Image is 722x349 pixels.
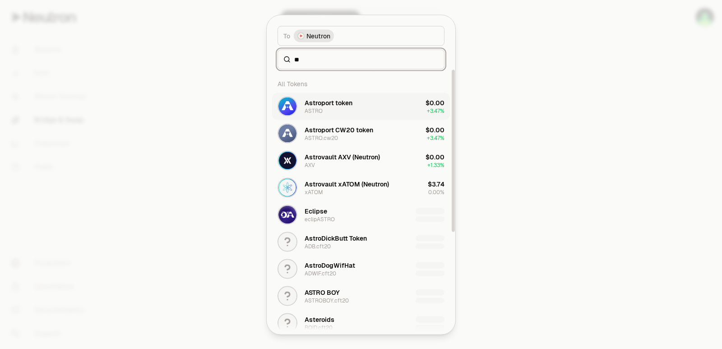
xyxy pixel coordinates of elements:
[306,31,330,40] span: Neutron
[272,201,450,228] button: eclipASTRO LogoEclipseeclipASTRO
[305,288,340,297] div: ASTRO BOY
[305,179,389,188] div: Astrovault xATOM (Neutron)
[305,242,331,250] div: ADB.cft20
[305,324,333,331] div: ROID.cft20
[305,315,334,324] div: Asteroids
[272,120,450,147] button: ASTRO.cw20 LogoAstroport CW20 tokenASTRO.cw20$0.00+3.47%
[305,233,367,242] div: AstroDickButt Token
[278,26,444,46] button: ToNeutron LogoNeutron
[272,93,450,120] button: ASTRO LogoAstroport tokenASTRO$0.00+3.47%
[272,282,450,309] button: ASTRO BOYASTROBOY.cft20
[428,179,444,188] div: $3.74
[305,134,338,141] div: ASTRO.cw20
[305,152,380,161] div: Astrovault AXV (Neutron)
[305,270,336,277] div: ADWIF.cft20
[278,205,296,223] img: eclipASTRO Logo
[298,33,304,38] img: Neutron Logo
[272,147,450,174] button: AXV LogoAstrovault AXV (Neutron)AXV$0.00+1.33%
[426,125,444,134] div: $0.00
[272,255,450,282] button: AstroDogWifHatADWIF.cft20
[305,215,335,223] div: eclipASTRO
[427,134,444,141] span: + 3.47%
[427,161,444,168] span: + 1.33%
[305,188,323,195] div: xATOM
[272,228,450,255] button: AstroDickButt TokenADB.cft20
[272,74,450,93] div: All Tokens
[278,124,296,142] img: ASTRO.cw20 Logo
[305,261,355,270] div: AstroDogWifHat
[305,297,349,304] div: ASTROBOY.cft20
[283,31,290,40] span: To
[426,152,444,161] div: $0.00
[305,98,352,107] div: Astroport token
[272,309,450,336] button: AsteroidsROID.cft20
[428,188,444,195] span: 0.00%
[427,107,444,114] span: + 3.47%
[278,151,296,169] img: AXV Logo
[305,161,315,168] div: AXV
[305,206,327,215] div: Eclipse
[426,98,444,107] div: $0.00
[278,97,296,115] img: ASTRO Logo
[272,174,450,201] button: xATOM LogoAstrovault xATOM (Neutron)xATOM$3.740.00%
[305,125,373,134] div: Astroport CW20 token
[278,178,296,196] img: xATOM Logo
[305,107,323,114] div: ASTRO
